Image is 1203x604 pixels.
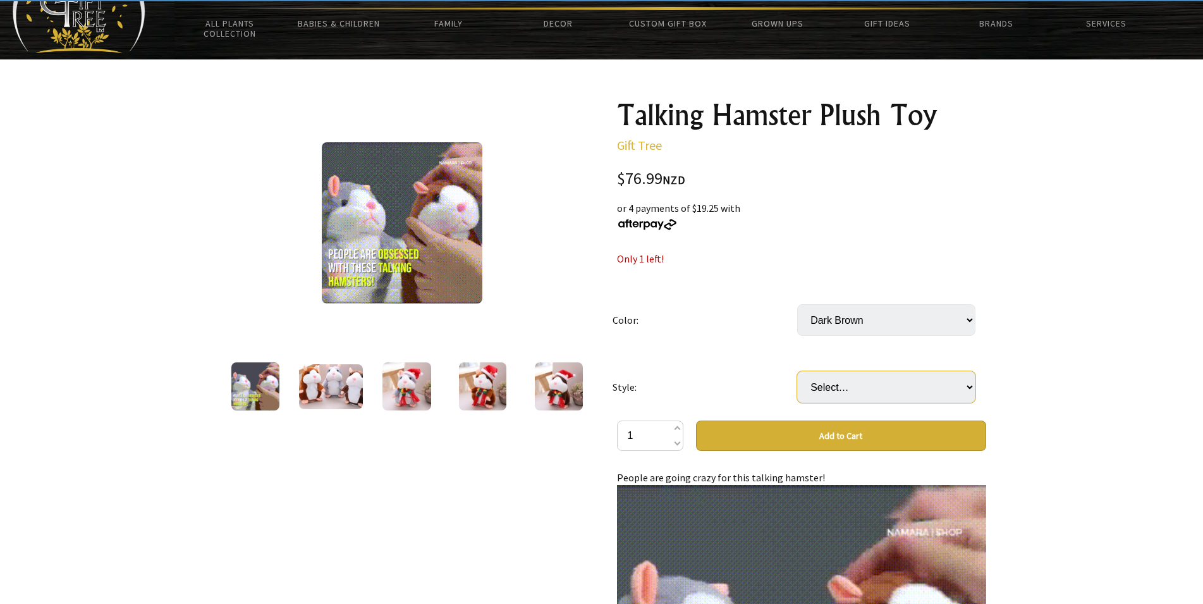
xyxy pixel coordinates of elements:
img: Talking Hamster Plush Toy [459,362,506,410]
button: Add to Cart [696,421,986,451]
img: Talking Hamster Plush Toy [382,362,431,410]
span: NZD [663,173,685,187]
a: Gift Tree [617,137,662,153]
a: Brands [942,10,1051,37]
h1: Talking Hamster Plush Toy [617,100,986,130]
a: All Plants Collection [175,10,284,47]
a: Family [394,10,503,37]
img: Talking Hamster Plush Toy [322,142,482,304]
td: Color: [613,287,797,354]
img: Afterpay [617,219,678,230]
a: Grown Ups [723,10,832,37]
img: Talking Hamster Plush Toy [299,364,363,409]
div: $76.99 [617,171,986,188]
a: Decor [503,10,613,37]
img: Talking Hamster Plush Toy [535,362,583,410]
a: Gift Ideas [832,10,941,37]
td: Style: [613,354,797,421]
img: Talking Hamster Plush Toy [231,362,279,410]
a: Services [1051,10,1161,37]
div: or 4 payments of $19.25 with [617,200,986,231]
a: Custom Gift Box [613,10,723,37]
span: Only 1 left! [617,252,664,265]
a: Babies & Children [284,10,394,37]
